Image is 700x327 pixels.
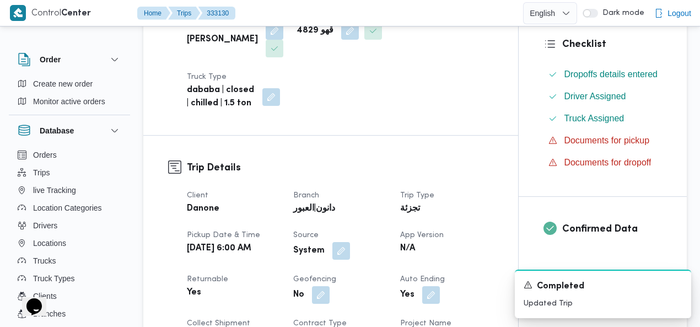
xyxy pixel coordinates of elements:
span: live Tracking [33,184,76,197]
span: Drivers [33,219,57,232]
button: Database [18,124,121,137]
b: Yes [400,288,414,302]
span: Project Name [400,320,451,327]
b: [DATE] 6:00 AM [187,242,251,255]
button: Home [137,7,170,20]
span: Truck Assigned [564,114,624,123]
div: Order [9,75,130,115]
b: [PERSON_NAME] [187,33,258,46]
button: Locations [13,234,126,252]
span: App Version [400,232,444,239]
span: Logout [667,7,691,20]
span: Locations [33,237,66,250]
button: Monitor active orders [13,93,126,110]
span: Returnable [187,276,228,283]
button: Trucks [13,252,126,270]
iframe: chat widget [11,283,46,316]
span: Truck Assigned [564,112,624,125]
span: Documents for dropoff [564,156,651,169]
span: Truck Types [33,272,74,285]
button: Branches [13,305,126,323]
button: Clients [13,287,126,305]
span: Client [187,192,208,199]
img: X8yXhbKr1z7QwAAAABJRU5ErkJggg== [10,5,26,21]
span: Driver Assigned [564,92,626,101]
span: Trucks [33,254,56,267]
div: Notification [524,280,682,293]
span: Dropoffs details entered [564,68,658,81]
h3: Confirmed Data [562,222,662,237]
button: Documents for dropoff [544,154,662,171]
b: Center [61,9,91,18]
b: Yes [187,286,201,299]
span: Pickup date & time [187,232,260,239]
span: Create new order [33,77,93,90]
h3: Order [40,53,61,66]
span: Driver Assigned [564,90,626,103]
button: Truck Assigned [544,110,662,127]
span: Documents for dropoff [564,158,651,167]
button: Drivers [13,217,126,234]
button: Logout [650,2,696,24]
span: Completed [537,280,584,293]
span: Contract Type [293,320,347,327]
span: Dropoffs details entered [564,69,658,79]
span: Trip Type [400,192,434,199]
b: 4829 قهو [297,24,333,37]
button: Driver Assigned [544,88,662,105]
button: Trips [13,164,126,181]
b: تجزئة [400,202,420,216]
h3: Checklist [562,37,662,52]
span: Location Categories [33,201,102,215]
span: Documents for pickup [564,136,649,145]
span: Documents for pickup [564,134,649,147]
h3: Trip Details [187,160,493,175]
button: Location Categories [13,199,126,217]
button: Truck Types [13,270,126,287]
span: Branch [293,192,319,199]
button: Order [18,53,121,66]
span: Source [293,232,319,239]
h3: Database [40,124,74,137]
span: Orders [33,148,57,162]
button: Trips [168,7,200,20]
b: System [293,244,325,258]
button: Orders [13,146,126,164]
b: دانون|العبور [293,202,335,216]
span: Dark mode [598,9,644,18]
b: N/A [400,242,415,255]
button: Dropoffs details entered [544,66,662,83]
button: 333130 [198,7,235,20]
span: Monitor active orders [33,95,105,108]
button: Documents for pickup [544,132,662,149]
span: Geofencing [293,276,336,283]
span: Auto Ending [400,276,445,283]
b: Danone [187,202,219,216]
b: dababa | closed | chilled | 1.5 ton [187,84,255,110]
button: live Tracking [13,181,126,199]
p: Updated Trip [524,298,682,309]
span: Truck Type [187,73,227,81]
button: Create new order [13,75,126,93]
span: Branches [33,307,66,320]
b: No [293,288,304,302]
span: Trips [33,166,50,179]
